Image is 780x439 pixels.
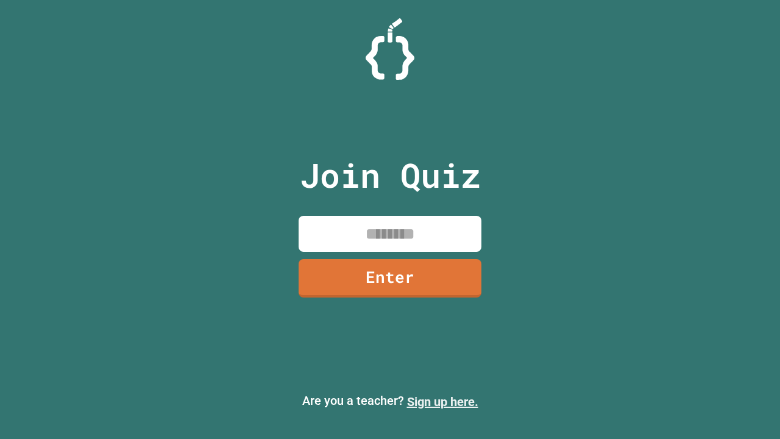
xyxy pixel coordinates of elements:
img: Logo.svg [366,18,414,80]
a: Enter [299,259,481,298]
iframe: chat widget [679,337,768,389]
p: Are you a teacher? [10,391,770,411]
a: Sign up here. [407,394,478,409]
iframe: chat widget [729,390,768,427]
p: Join Quiz [300,150,481,201]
